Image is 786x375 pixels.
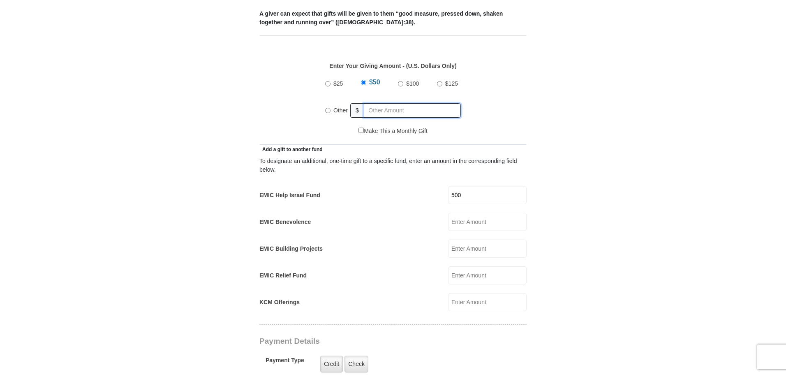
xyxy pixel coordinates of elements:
[259,271,307,280] label: EMIC Relief Fund
[259,298,300,307] label: KCM Offerings
[259,245,323,253] label: EMIC Building Projects
[259,157,527,174] div: To designate an additional, one-time gift to a specific fund, enter an amount in the correspondin...
[448,293,527,311] input: Enter Amount
[445,80,458,87] span: $125
[344,356,368,373] label: Check
[259,10,503,26] b: A giver can expect that gifts will be given to them “good measure, pressed down, shaken together ...
[259,147,323,152] span: Add a gift to another fund
[448,240,527,258] input: Enter Amount
[259,337,469,346] h3: Payment Details
[369,79,380,86] span: $50
[259,191,320,200] label: EMIC Help Israel Fund
[448,213,527,231] input: Enter Amount
[329,63,456,69] strong: Enter Your Giving Amount - (U.S. Dollars Only)
[350,103,364,118] span: $
[333,80,343,87] span: $25
[448,186,527,204] input: Enter Amount
[266,357,304,368] h5: Payment Type
[320,356,343,373] label: Credit
[406,80,419,87] span: $100
[358,128,364,133] input: Make This a Monthly Gift
[259,218,311,226] label: EMIC Benevolence
[333,107,348,114] span: Other
[358,127,428,135] label: Make This a Monthly Gift
[364,103,461,118] input: Other Amount
[448,266,527,284] input: Enter Amount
